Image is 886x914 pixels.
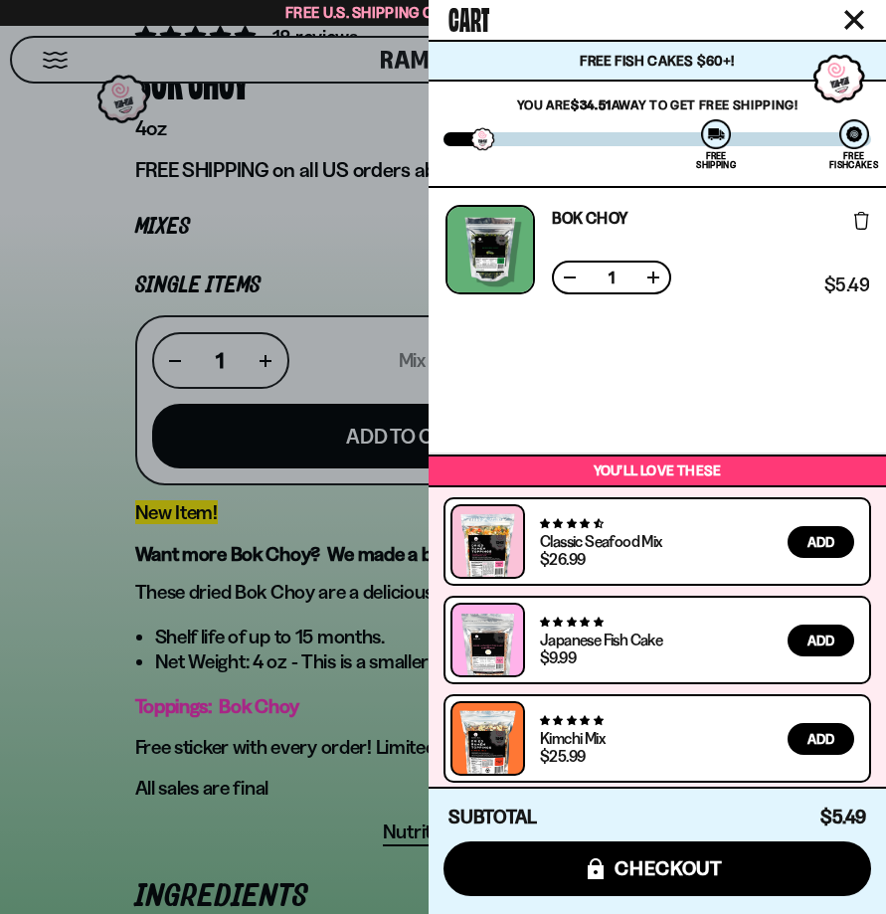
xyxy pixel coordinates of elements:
span: Free Fish Cakes $60+! [580,52,734,70]
span: 4.76 stars [540,714,603,727]
span: 1 [596,270,627,285]
button: checkout [443,841,871,896]
span: Add [807,535,834,549]
span: 4.77 stars [540,616,603,629]
button: Add [788,526,854,558]
p: You are away to get Free Shipping! [443,96,871,112]
h4: Subtotal [448,808,537,827]
p: You’ll love these [434,461,881,480]
div: $9.99 [540,649,576,665]
a: Bok Choy [552,210,627,226]
div: Free Shipping [696,151,735,169]
span: Add [807,634,834,647]
button: Add [788,625,854,656]
span: 4.68 stars [540,517,603,530]
a: Japanese Fish Cake [540,630,662,649]
button: Add [788,723,854,755]
span: checkout [615,857,723,879]
div: $25.99 [540,748,585,764]
a: Classic Seafood Mix [540,531,662,551]
strong: $34.51 [571,96,612,112]
div: Free Fishcakes [829,151,878,169]
a: Kimchi Mix [540,728,605,748]
div: $26.99 [540,551,585,567]
span: Free U.S. Shipping on Orders over $40 🍜 [285,3,601,22]
button: Close cart [839,5,869,35]
span: $5.49 [820,806,866,828]
span: $5.49 [824,276,869,294]
span: Add [807,732,834,746]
